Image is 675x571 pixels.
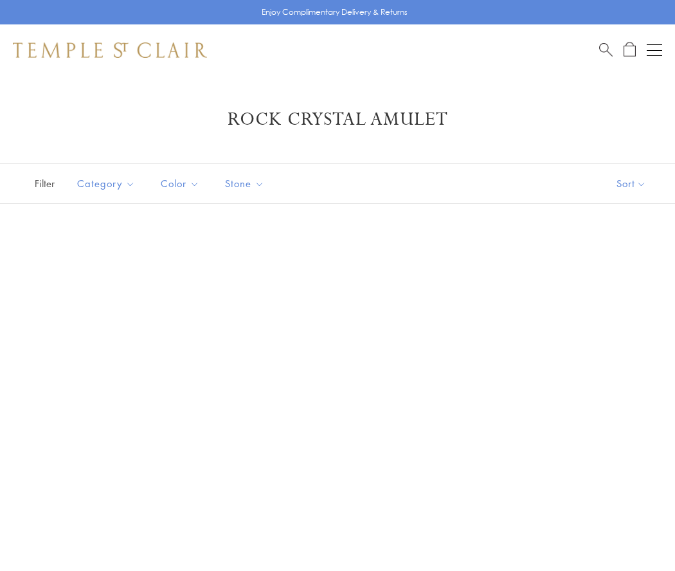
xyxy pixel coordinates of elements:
[67,169,145,198] button: Category
[154,176,209,192] span: Color
[219,176,274,192] span: Stone
[588,164,675,203] button: Show sort by
[215,169,274,198] button: Stone
[13,42,207,58] img: Temple St. Clair
[71,176,145,192] span: Category
[624,42,636,58] a: Open Shopping Bag
[262,6,408,19] p: Enjoy Complimentary Delivery & Returns
[32,108,643,131] h1: Rock Crystal Amulet
[151,169,209,198] button: Color
[599,42,613,58] a: Search
[647,42,662,58] button: Open navigation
